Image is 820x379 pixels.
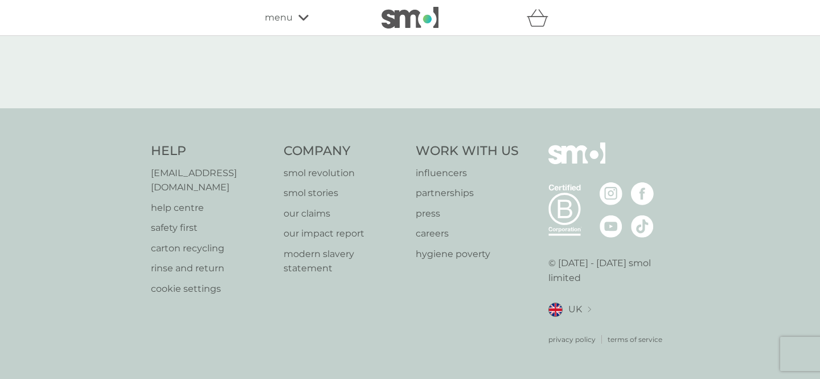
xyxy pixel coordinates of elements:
[151,201,272,215] a: help centre
[284,142,405,160] h4: Company
[548,142,605,181] img: smol
[151,166,272,195] a: [EMAIL_ADDRESS][DOMAIN_NAME]
[416,142,519,160] h4: Work With Us
[600,182,622,205] img: visit the smol Instagram page
[382,7,438,28] img: smol
[284,247,405,276] a: modern slavery statement
[151,142,272,160] h4: Help
[631,182,654,205] img: visit the smol Facebook page
[416,247,519,262] a: hygiene poverty
[548,256,670,285] p: © [DATE] - [DATE] smol limited
[284,226,405,241] a: our impact report
[416,186,519,201] a: partnerships
[548,334,596,345] a: privacy policy
[265,10,293,25] span: menu
[151,261,272,276] a: rinse and return
[416,226,519,241] a: careers
[527,6,555,29] div: basket
[151,221,272,235] a: safety first
[416,206,519,221] a: press
[600,215,622,238] img: visit the smol Youtube page
[588,307,591,313] img: select a new location
[416,166,519,181] a: influencers
[284,166,405,181] a: smol revolution
[151,282,272,296] a: cookie settings
[631,215,654,238] img: visit the smol Tiktok page
[284,206,405,221] a: our claims
[284,186,405,201] a: smol stories
[568,302,582,317] span: UK
[151,241,272,256] a: carton recycling
[608,334,662,345] a: terms of service
[548,303,563,317] img: UK flag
